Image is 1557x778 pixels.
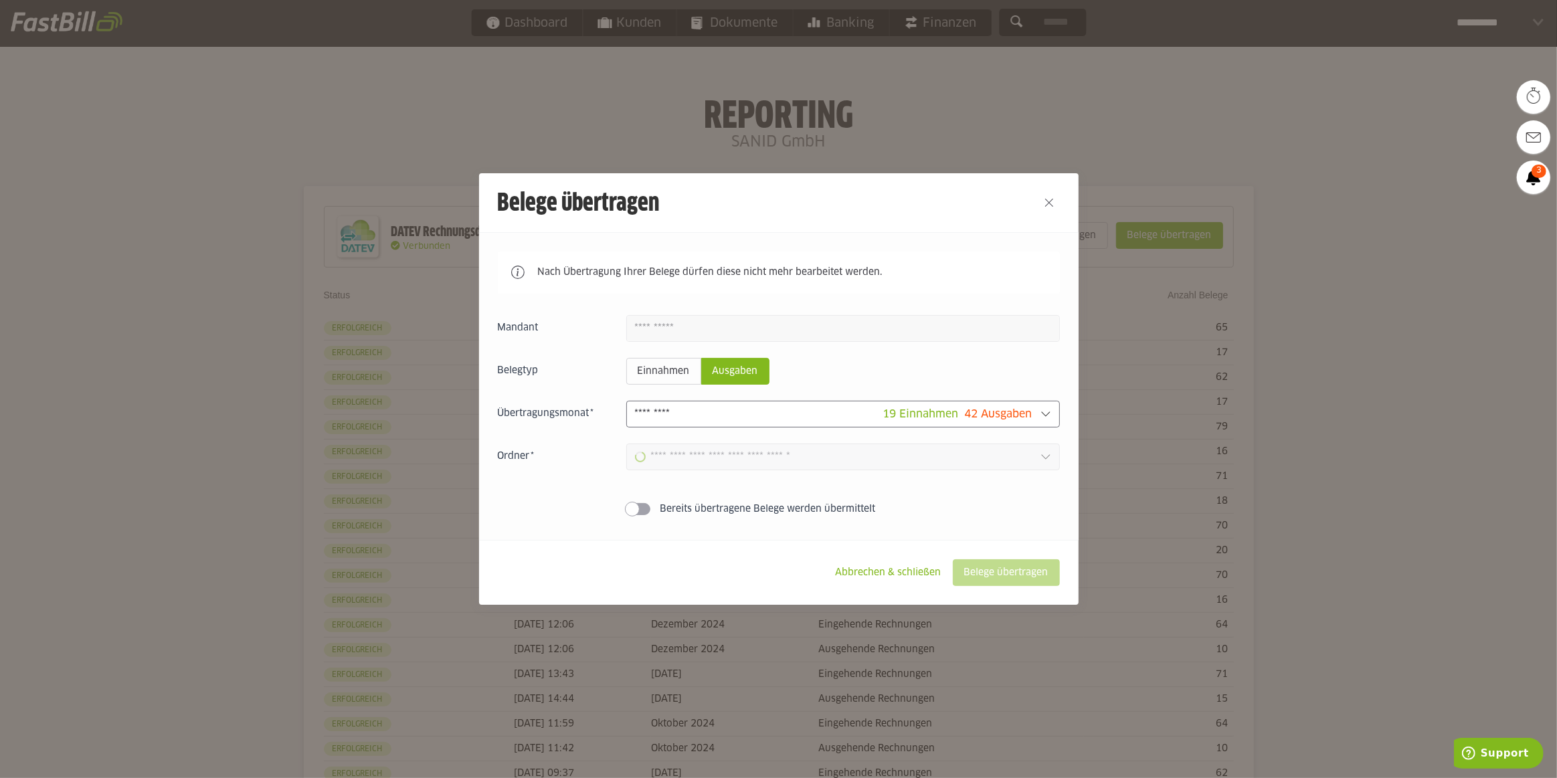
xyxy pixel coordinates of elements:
[701,358,769,385] sl-radio-button: Ausgaben
[824,559,953,586] sl-button: Abbrechen & schließen
[965,409,1032,419] span: 42 Ausgaben
[883,409,959,419] span: 19 Einnahmen
[1454,738,1544,771] iframe: Öffnet ein Widget, in dem Sie weitere Informationen finden
[498,502,1060,516] sl-switch: Bereits übertragene Belege werden übermittelt
[953,559,1060,586] sl-button: Belege übertragen
[1517,161,1550,194] a: 3
[1532,165,1546,178] span: 3
[626,358,701,385] sl-radio-button: Einnahmen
